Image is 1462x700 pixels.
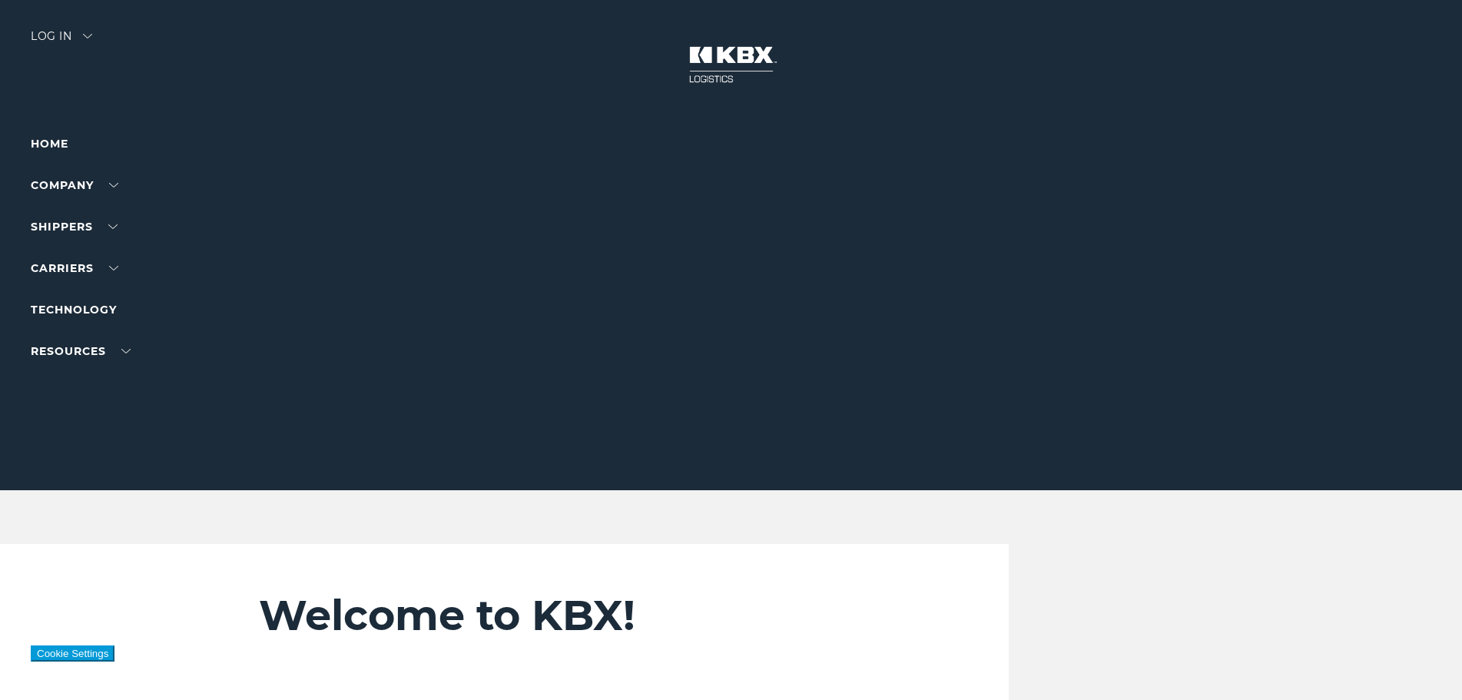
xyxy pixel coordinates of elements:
[31,31,92,53] div: Log in
[674,31,789,98] img: kbx logo
[31,303,117,317] a: Technology
[31,220,118,234] a: SHIPPERS
[31,645,114,662] button: Cookie Settings
[31,344,131,358] a: RESOURCES
[31,178,118,192] a: Company
[259,590,917,641] h2: Welcome to KBX!
[31,137,68,151] a: Home
[83,34,92,38] img: arrow
[31,261,118,275] a: Carriers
